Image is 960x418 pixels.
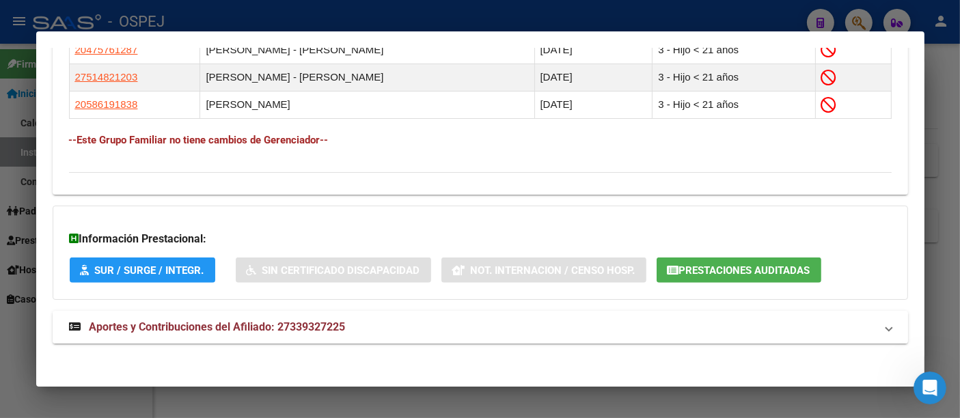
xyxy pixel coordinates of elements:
[200,91,534,118] td: [PERSON_NAME]
[200,36,534,64] td: [PERSON_NAME] - [PERSON_NAME]
[262,264,420,277] span: Sin Certificado Discapacidad
[914,372,946,404] iframe: Intercom live chat
[90,320,346,333] span: Aportes y Contribuciones del Afiliado: 27339327225
[236,257,431,283] button: Sin Certificado Discapacidad
[69,133,892,148] h4: --Este Grupo Familiar no tiene cambios de Gerenciador--
[75,98,138,110] span: 20586191838
[653,64,815,91] td: 3 - Hijo < 21 años
[471,264,635,277] span: Not. Internacion / Censo Hosp.
[53,311,908,344] mat-expansion-panel-header: Aportes y Contribuciones del Afiliado: 27339327225
[653,36,815,64] td: 3 - Hijo < 21 años
[534,36,653,64] td: [DATE]
[70,257,215,283] button: SUR / SURGE / INTEGR.
[657,257,821,283] button: Prestaciones Auditadas
[679,264,810,277] span: Prestaciones Auditadas
[441,257,646,283] button: Not. Internacion / Censo Hosp.
[70,231,891,247] h3: Información Prestacional:
[75,44,138,55] span: 20475761287
[653,91,815,118] td: 3 - Hijo < 21 años
[534,64,653,91] td: [DATE]
[200,64,534,91] td: [PERSON_NAME] - [PERSON_NAME]
[75,71,138,83] span: 27514821203
[534,91,653,118] td: [DATE]
[95,264,204,277] span: SUR / SURGE / INTEGR.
